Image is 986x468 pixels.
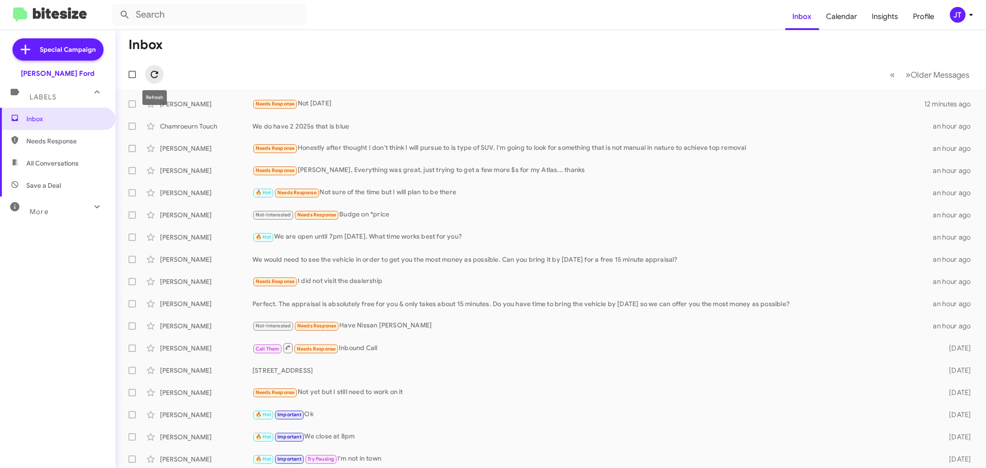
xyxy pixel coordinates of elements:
h1: Inbox [129,37,163,52]
span: More [30,208,49,216]
div: We are open until 7pm [DATE]. What time works best for you? [252,232,933,242]
input: Search [112,4,306,26]
button: Next [900,65,975,84]
div: an hour ago [933,122,979,131]
div: [PERSON_NAME] [160,366,252,375]
div: We do have 2 2025s that is blue [252,122,933,131]
span: Important [277,412,301,418]
div: [PERSON_NAME] [160,432,252,442]
span: Not-Interested [256,212,291,218]
div: an hour ago [933,277,979,286]
span: Inbox [26,114,105,123]
div: [DATE] [933,388,979,397]
div: Refresh [142,90,167,105]
div: JT [950,7,966,23]
div: [DATE] [933,344,979,353]
div: an hour ago [933,299,979,308]
div: [PERSON_NAME] [160,188,252,197]
div: an hour ago [933,255,979,264]
button: JT [942,7,976,23]
span: 🔥 Hot [256,190,271,196]
span: Important [277,456,301,462]
div: 12 minutes ago [924,99,979,109]
div: [PERSON_NAME] [160,233,252,242]
span: Save a Deal [26,181,61,190]
div: [PERSON_NAME] [160,299,252,308]
div: [PERSON_NAME] [160,410,252,419]
div: Inbound Call [252,342,933,354]
span: » [906,69,911,80]
div: [DATE] [933,410,979,419]
span: Not-Interested [256,323,291,329]
a: Inbox [785,3,819,30]
span: Needs Response [256,101,295,107]
span: Needs Response [256,389,295,395]
span: 🔥 Hot [256,456,271,462]
a: Profile [906,3,942,30]
div: [DATE] [933,432,979,442]
a: Calendar [819,3,865,30]
span: Try Pausing [307,456,334,462]
a: Insights [865,3,906,30]
span: Needs Response [256,278,295,284]
a: Special Campaign [12,38,104,61]
span: Needs Response [297,346,336,352]
div: an hour ago [933,166,979,175]
span: Call Them [256,346,280,352]
div: Budge on *price [252,209,933,220]
div: an hour ago [933,144,979,153]
div: an hour ago [933,188,979,197]
span: Needs Response [297,323,337,329]
div: an hour ago [933,210,979,220]
div: [PERSON_NAME] [160,344,252,353]
div: [PERSON_NAME] [160,166,252,175]
div: [PERSON_NAME] [160,144,252,153]
div: [PERSON_NAME] [160,388,252,397]
span: Needs Response [256,167,295,173]
div: [PERSON_NAME] Ford [21,69,95,78]
nav: Page navigation example [885,65,975,84]
div: Not yet but I still need to work on it [252,387,933,398]
div: We close at 8pm [252,431,933,442]
span: Needs Response [277,190,317,196]
div: Not [DATE] [252,99,924,109]
span: 🔥 Hot [256,234,271,240]
span: Needs Response [26,136,105,146]
div: [PERSON_NAME] [160,210,252,220]
div: Not sure of the time but I will plan to be there [252,187,933,198]
span: Labels [30,93,56,101]
div: [PERSON_NAME] [160,455,252,464]
div: [PERSON_NAME] [160,277,252,286]
div: Honestly after thought I don't think I will pursue to is type of SUV. I'm going to look for somet... [252,143,933,154]
span: Needs Response [256,145,295,151]
div: Chamroeurn Touch [160,122,252,131]
span: Older Messages [911,70,969,80]
span: « [890,69,895,80]
div: [PERSON_NAME], Everything was great, just trying to get a few more $s for my Atlas... thanks [252,165,933,176]
div: [PERSON_NAME] [160,99,252,109]
div: Have Nissan [PERSON_NAME] [252,320,933,331]
div: an hour ago [933,233,979,242]
span: Special Campaign [40,45,96,54]
span: 🔥 Hot [256,434,271,440]
div: [STREET_ADDRESS] [252,366,933,375]
span: Needs Response [297,212,337,218]
span: Important [277,434,301,440]
div: Perfect. The appraisal is absolutely free for you & only takes about 15 minutes. Do you have time... [252,299,933,308]
div: I did not visit the dealership [252,276,933,287]
div: [PERSON_NAME] [160,321,252,331]
div: We would need to see the vehicle in order to get you the most money as possible. Can you bring it... [252,255,933,264]
div: Ok [252,409,933,420]
span: All Conversations [26,159,79,168]
button: Previous [884,65,900,84]
div: [DATE] [933,366,979,375]
span: 🔥 Hot [256,412,271,418]
div: [PERSON_NAME] [160,255,252,264]
div: I'm not in town [252,454,933,464]
div: an hour ago [933,321,979,331]
div: [DATE] [933,455,979,464]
